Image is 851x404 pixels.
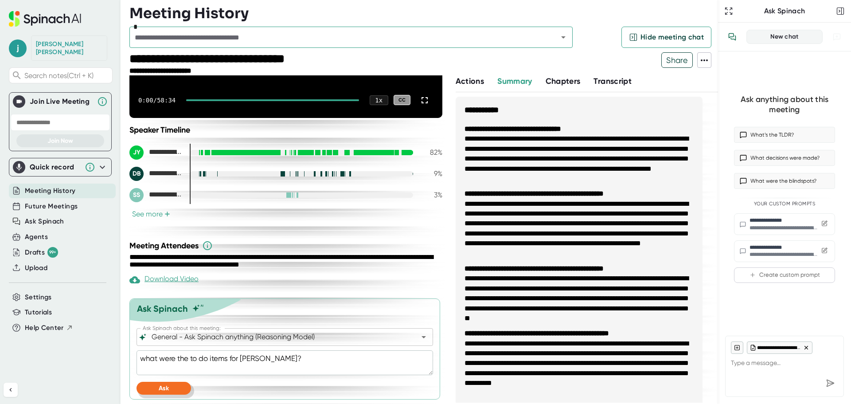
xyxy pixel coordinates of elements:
button: Future Meetings [25,201,78,212]
div: Meeting Attendees [129,240,445,251]
button: What’s the TLDR? [734,127,835,143]
button: Actions [456,75,484,87]
button: Drafts 99+ [25,247,58,258]
span: Actions [456,76,484,86]
button: Share [661,52,693,68]
button: View conversation history [723,28,741,46]
div: 9 % [420,169,442,178]
button: What were the blindspots? [734,173,835,189]
button: Expand to Ask Spinach page [722,5,735,17]
button: Agents [25,232,48,242]
div: SS [129,188,144,202]
div: Quick record [30,163,80,172]
input: What can we do to help? [150,331,404,343]
div: Speaker Timeline [129,125,442,135]
div: Quick record [13,158,108,176]
button: Chapters [546,75,581,87]
button: Edit custom prompt [820,246,829,257]
div: Ask Spinach [735,7,834,16]
div: Ask Spinach [137,303,188,314]
h3: Meeting History [129,5,249,22]
button: Summary [497,75,532,87]
button: What decisions were made? [734,150,835,166]
span: Join Now [47,137,73,145]
span: Ask [159,384,169,392]
div: Delicia Brockington [129,167,183,181]
button: Help Center [25,323,73,333]
button: Upload [25,263,47,273]
button: Transcript [593,75,632,87]
span: Summary [497,76,532,86]
button: Ask Spinach [25,216,64,227]
button: Join Now [16,134,104,147]
span: Chapters [546,76,581,86]
div: 82 % [420,148,442,157]
button: Create custom prompt [734,267,835,283]
button: Ask [137,382,191,395]
div: Join Live MeetingJoin Live Meeting [13,93,108,110]
button: Settings [25,292,52,302]
div: Send message [822,375,838,391]
button: Tutorials [25,307,52,318]
button: Hide meeting chat [621,27,711,48]
div: 0:00 / 58:34 [138,97,176,104]
div: 3 % [420,191,442,199]
textarea: what were the to do items for [PERSON_NAME]? [137,350,433,375]
div: Ask anything about this meeting [734,94,835,114]
div: 99+ [47,247,58,258]
span: + [164,211,170,218]
button: Open [557,31,570,43]
span: Share [662,52,692,68]
div: CC [394,95,410,105]
div: 1 x [370,95,388,105]
span: j [9,39,27,57]
div: Your Custom Prompts [734,201,835,207]
div: New chat [752,33,817,41]
div: Jessica Younts [129,145,183,160]
button: Collapse sidebar [4,383,18,397]
div: Drafts [25,247,58,258]
div: Stacey Spaeth [129,188,183,202]
button: Open [418,331,430,343]
div: Join Live Meeting [30,97,93,106]
div: Download Video [129,275,199,285]
div: JY [129,145,144,160]
div: Jess Younts [36,40,102,56]
button: Meeting History [25,186,75,196]
img: Join Live Meeting [15,97,23,106]
button: Close conversation sidebar [834,5,847,17]
button: See more+ [129,209,173,219]
span: Transcript [593,76,632,86]
span: Help Center [25,323,64,333]
div: DB [129,167,144,181]
span: Search notes (Ctrl + K) [24,71,110,80]
button: Edit custom prompt [820,219,829,230]
span: Hide meeting chat [640,32,704,43]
